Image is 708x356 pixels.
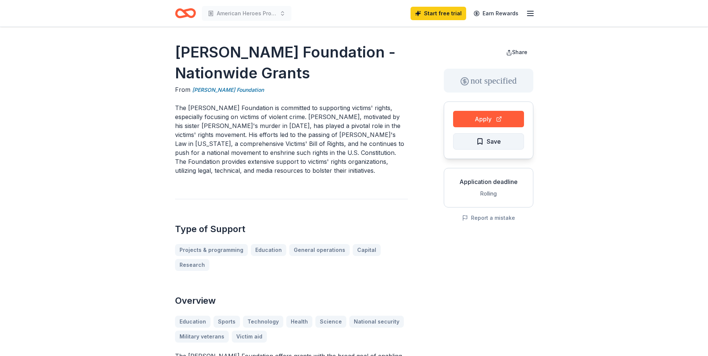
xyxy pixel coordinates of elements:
[453,133,524,150] button: Save
[500,45,533,60] button: Share
[175,42,408,84] h1: [PERSON_NAME] Foundation - Nationwide Grants
[512,49,527,55] span: Share
[444,69,533,93] div: not specified
[289,244,350,256] a: General operations
[411,7,466,20] a: Start free trial
[487,137,501,146] span: Save
[450,189,527,198] div: Rolling
[462,213,515,222] button: Report a mistake
[175,4,196,22] a: Home
[453,111,524,127] button: Apply
[251,244,286,256] a: Education
[175,244,248,256] a: Projects & programming
[175,103,408,175] p: The [PERSON_NAME] Foundation is committed to supporting victims' rights, especially focusing on v...
[192,85,264,94] a: [PERSON_NAME] Foundation
[202,6,291,21] button: American Heroes Project
[450,177,527,186] div: Application deadline
[175,85,408,94] div: From
[175,259,209,271] a: Research
[175,223,408,235] h2: Type of Support
[469,7,523,20] a: Earn Rewards
[217,9,277,18] span: American Heroes Project
[175,295,408,307] h2: Overview
[353,244,381,256] a: Capital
